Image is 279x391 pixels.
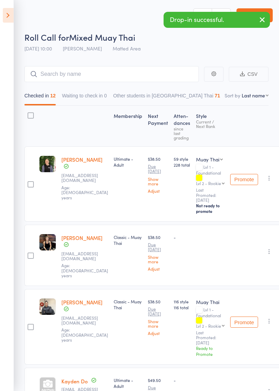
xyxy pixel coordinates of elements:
[148,331,168,335] a: Adjust
[69,31,135,43] span: Mixed Muay Thai
[113,45,141,52] span: Matted Area
[61,298,103,306] a: [PERSON_NAME]
[242,92,265,99] div: Last name
[174,234,190,240] div: -
[114,377,142,389] div: Ultimate - Adult
[114,156,142,168] div: Ultimate - Adult
[148,255,168,264] a: Show more
[148,156,168,193] div: $38.50
[196,298,225,305] div: Muay Thai
[148,319,168,328] a: Show more
[174,162,190,168] span: 228 total
[193,109,227,143] div: Style
[196,330,225,345] small: Last Promoted: [DATE]
[196,345,225,357] div: Ready to Promote
[236,8,273,22] a: Exit roll call
[171,109,193,143] div: Atten­dances
[61,316,107,326] small: dimatoslawrence@gmail.com
[229,67,269,82] button: CSV
[104,93,107,98] div: 0
[148,298,168,336] div: $38.50
[61,234,103,241] a: [PERSON_NAME]
[113,89,220,105] button: Other students in [GEOGRAPHIC_DATA] Thai71
[174,126,190,140] div: since last grading
[111,109,145,143] div: Membership
[174,298,190,304] span: 116 style
[61,262,108,278] span: Age: [DEMOGRAPHIC_DATA] years
[61,156,103,163] a: [PERSON_NAME]
[114,234,142,246] div: Classic - Muay Thai
[148,189,168,193] a: Adjust
[164,12,270,28] div: Drop-in successful.
[61,377,88,385] a: Kayden Do
[174,156,190,162] span: 59 style
[148,234,168,271] div: $38.50
[145,109,171,143] div: Next Payment
[196,156,219,163] div: Muay Thai
[196,307,225,328] div: Lvl 1 - Foundational
[39,156,56,172] img: image1698308540.png
[225,92,240,99] label: Sort by
[230,174,258,185] button: Promote
[148,306,168,317] small: Due [DATE]
[196,324,221,328] div: Lvl 2 - Rookie
[24,89,56,105] button: Checked in12
[215,93,220,98] div: 71
[196,119,225,128] div: Current / Next Rank
[61,327,108,343] span: Age: [DEMOGRAPHIC_DATA] years
[148,177,168,186] a: Show more
[196,165,225,185] div: Lvl 1 - Foundational
[148,164,168,174] small: Due [DATE]
[114,298,142,310] div: Classic - Muay Thai
[61,251,107,261] small: hunter3rb311@gmail.com
[24,31,69,43] span: Roll Call for
[148,242,168,252] small: Due [DATE]
[148,266,168,271] a: Adjust
[50,93,56,98] div: 12
[39,234,56,250] img: image1732606245.png
[62,89,107,105] button: Waiting to check in0
[196,187,225,202] small: Last Promoted: [DATE]
[61,184,108,200] span: Age: [DEMOGRAPHIC_DATA] years
[196,203,225,214] div: Not ready to promote
[63,45,102,52] span: [PERSON_NAME]
[24,45,52,52] span: [DATE] 10:00
[24,66,199,82] input: Search by name
[61,173,107,183] small: susieskittles@yahoo.co.uk
[174,304,190,310] span: 116 total
[174,377,190,383] div: -
[230,317,258,328] button: Promote
[196,181,221,185] div: Lvl 2 - Rookie
[39,298,56,315] img: image1699952338.png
